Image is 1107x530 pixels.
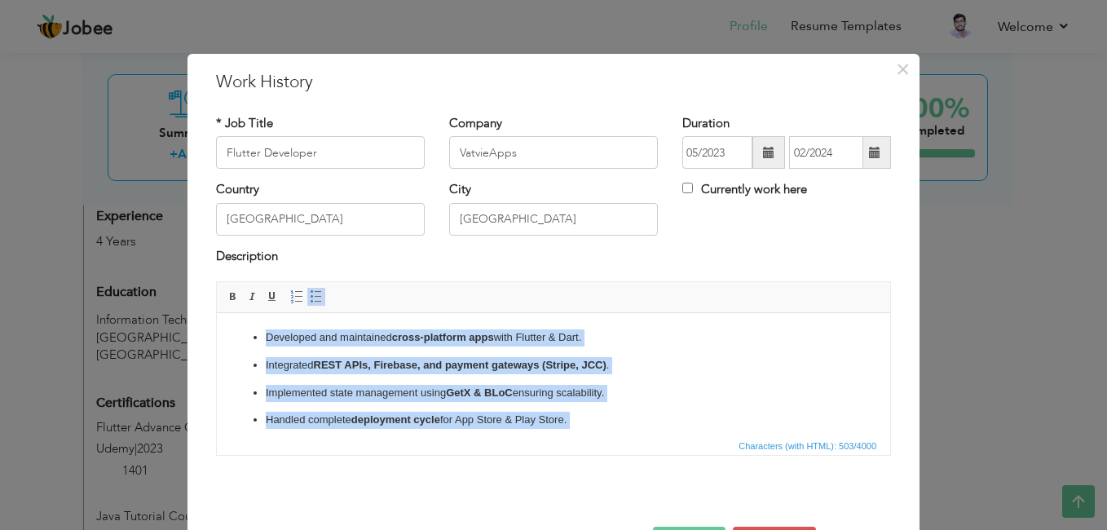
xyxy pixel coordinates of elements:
input: Present [789,136,863,169]
label: City [449,181,471,198]
a: Insert/Remove Numbered List [288,288,306,306]
label: Duration [682,115,730,132]
label: * Job Title [216,115,273,132]
input: Currently work here [682,183,693,193]
button: Close [889,56,915,82]
a: Insert/Remove Bulleted List [307,288,325,306]
label: Currently work here [682,181,807,198]
a: Underline [263,288,281,306]
label: Description [216,248,278,265]
iframe: Rich Text Editor, workEditor [217,313,890,435]
label: Country [216,181,259,198]
a: Bold [224,288,242,306]
span: × [896,55,910,84]
span: Characters (with HTML): 503/4000 [735,439,880,453]
div: Statistics [735,439,881,453]
h3: Work History [216,70,891,95]
label: Company [449,115,502,132]
input: From [682,136,752,169]
a: Italic [244,288,262,306]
